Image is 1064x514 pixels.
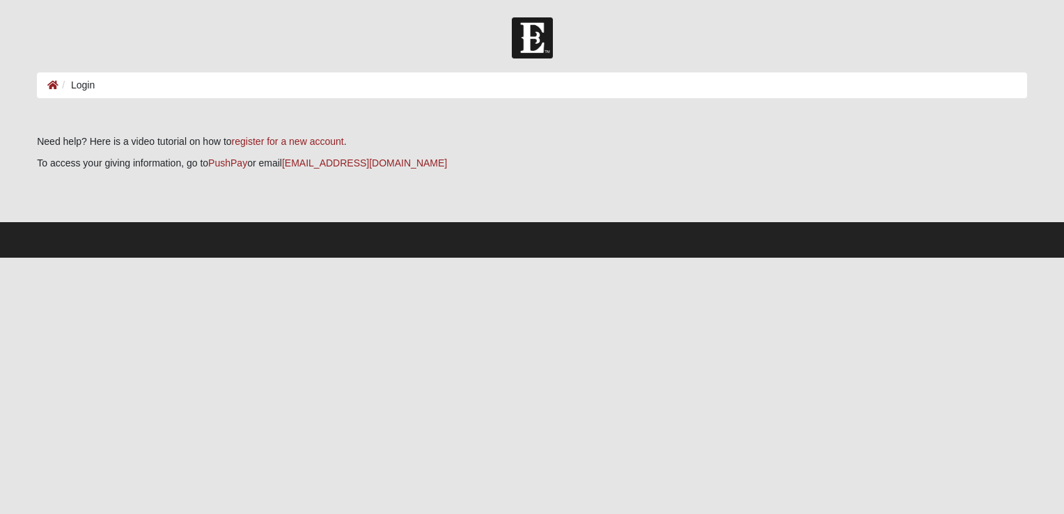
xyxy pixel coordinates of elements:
[282,157,447,169] a: [EMAIL_ADDRESS][DOMAIN_NAME]
[512,17,553,59] img: Church of Eleven22 Logo
[58,78,95,93] li: Login
[208,157,247,169] a: PushPay
[37,134,1027,149] p: Need help? Here is a video tutorial on how to .
[232,136,344,147] a: register for a new account
[37,156,1027,171] p: To access your giving information, go to or email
